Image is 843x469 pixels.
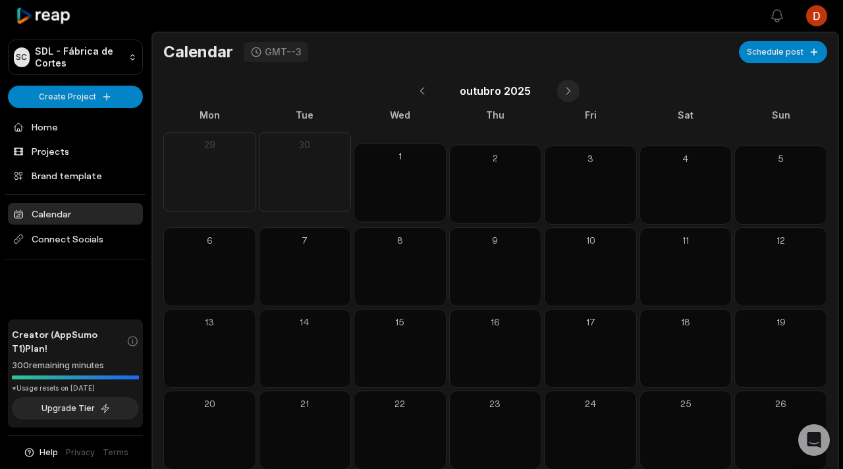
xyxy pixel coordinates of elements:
a: Privacy [66,447,95,458]
a: Calendar [8,203,143,225]
button: Help [23,447,58,458]
div: 30 [265,138,346,152]
p: SDL - Fábrica de Cortes [35,45,124,69]
span: Connect Socials [8,227,143,251]
span: Help [40,447,58,458]
div: Sun [734,108,827,122]
div: Open Intercom Messenger [798,424,830,456]
button: Upgrade Tier [12,397,139,420]
a: Projects [8,140,143,162]
div: Mon [163,108,256,122]
button: Create Project [8,86,143,108]
a: Terms [103,447,128,458]
a: Home [8,116,143,138]
div: *Usage resets on [DATE] [12,383,139,393]
div: GMT--3 [265,46,302,58]
button: Schedule post [739,41,827,63]
div: SC [14,47,30,67]
div: 29 [169,138,250,152]
div: Thu [449,108,542,122]
div: Fri [544,108,637,122]
div: Tue [259,108,352,122]
span: outubro 2025 [460,83,531,99]
span: Creator (AppSumo T1) Plan! [12,327,126,355]
div: Wed [354,108,447,122]
div: Sat [639,108,732,122]
div: 300 remaining minutes [12,359,139,372]
a: Brand template [8,165,143,186]
h1: Calendar [163,42,233,62]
